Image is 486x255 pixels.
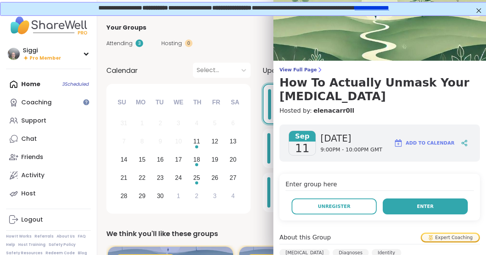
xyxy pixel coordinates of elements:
div: Choose Tuesday, September 30th, 2025 [152,188,169,204]
div: Choose Monday, September 22nd, 2025 [134,170,150,186]
div: Fr [208,94,224,111]
span: Sep [289,131,316,142]
div: Not available Friday, September 5th, 2025 [207,115,223,132]
div: 3 [177,118,180,128]
div: 13 [230,136,237,146]
div: Su [114,94,130,111]
div: Choose Friday, September 12th, 2025 [207,134,223,150]
span: Pro Member [30,55,61,61]
a: Coaching [6,93,91,112]
div: Coaching [21,98,52,107]
div: 12 [211,136,218,146]
div: 1 [177,191,180,201]
span: Enter [417,203,434,210]
div: 31 [120,118,127,128]
div: Chat [21,135,37,143]
div: Not available Monday, September 8th, 2025 [134,134,150,150]
div: 23 [157,173,164,183]
div: 25 [193,173,200,183]
div: Expert Coaching [422,234,479,241]
div: 1 [140,118,144,128]
iframe: Spotlight [83,99,89,105]
div: 2 [159,118,162,128]
div: 27 [230,173,237,183]
div: Not available Wednesday, September 10th, 2025 [170,134,187,150]
div: Siggi [23,46,61,55]
div: 4 [195,118,198,128]
div: 3 [136,39,143,47]
div: 21 [120,173,127,183]
a: Host [6,184,91,203]
div: 17 [175,154,182,165]
div: Mo [132,94,149,111]
div: Choose Saturday, September 27th, 2025 [225,170,241,186]
div: Tu [151,94,168,111]
span: Calendar [106,65,138,76]
a: Host Training [18,242,46,247]
a: Help [6,242,15,247]
div: Choose Tuesday, September 23rd, 2025 [152,170,169,186]
button: Add to Calendar [390,134,458,152]
div: 29 [139,191,145,201]
div: 28 [120,191,127,201]
div: Choose Wednesday, October 1st, 2025 [170,188,187,204]
div: Sa [227,94,243,111]
div: Choose Sunday, September 14th, 2025 [116,152,132,168]
div: Choose Sunday, September 28th, 2025 [116,188,132,204]
div: Not available Monday, September 1st, 2025 [134,115,150,132]
div: 10 [175,136,182,146]
div: We think you'll like these groups [106,228,477,239]
h4: About this Group [279,233,331,242]
div: 18 [193,154,200,165]
span: Add to Calendar [406,140,454,146]
div: Host [21,189,36,198]
div: Choose Thursday, September 18th, 2025 [189,152,205,168]
a: Referrals [35,234,54,239]
div: Not available Saturday, September 6th, 2025 [225,115,241,132]
div: 22 [139,173,145,183]
span: Attending [106,39,133,47]
a: Logout [6,211,91,229]
span: View Full Page [279,67,480,73]
h4: Hosted by: [279,106,480,115]
div: 19 [211,154,218,165]
a: Chat [6,130,91,148]
div: Support [21,116,46,125]
a: FAQ [78,234,86,239]
div: Choose Thursday, September 25th, 2025 [189,170,205,186]
a: Friends [6,148,91,166]
div: 2 [195,191,198,201]
div: Logout [21,216,43,224]
div: Not available Thursday, September 4th, 2025 [189,115,205,132]
div: 14 [120,154,127,165]
div: Choose Saturday, September 20th, 2025 [225,152,241,168]
div: Choose Friday, September 19th, 2025 [207,152,223,168]
div: 7 [122,136,126,146]
div: Not available Tuesday, September 9th, 2025 [152,134,169,150]
a: Activity [6,166,91,184]
img: ShareWell Nav Logo [6,12,91,39]
div: 3 [213,191,216,201]
div: We [170,94,187,111]
div: 8 [140,136,144,146]
button: Enter [383,198,468,214]
div: 15 [139,154,145,165]
h3: How To Actually Unmask Your [MEDICAL_DATA] [279,76,480,103]
div: Choose Wednesday, September 17th, 2025 [170,152,187,168]
div: 24 [175,173,182,183]
div: Not available Sunday, September 7th, 2025 [116,134,132,150]
span: Hosting [161,39,182,47]
span: Your Groups [106,23,146,32]
div: 16 [157,154,164,165]
img: ShareWell Logomark [394,139,403,148]
div: 9 [159,136,162,146]
span: 9:00PM - 10:00PM GMT [320,146,382,154]
div: Choose Saturday, September 13th, 2025 [225,134,241,150]
div: Choose Thursday, September 11th, 2025 [189,134,205,150]
div: 5 [213,118,216,128]
div: Choose Wednesday, September 24th, 2025 [170,170,187,186]
div: Activity [21,171,44,179]
span: [DATE] [320,132,382,145]
div: month 2025-09 [115,114,242,205]
a: Safety Policy [49,242,76,247]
